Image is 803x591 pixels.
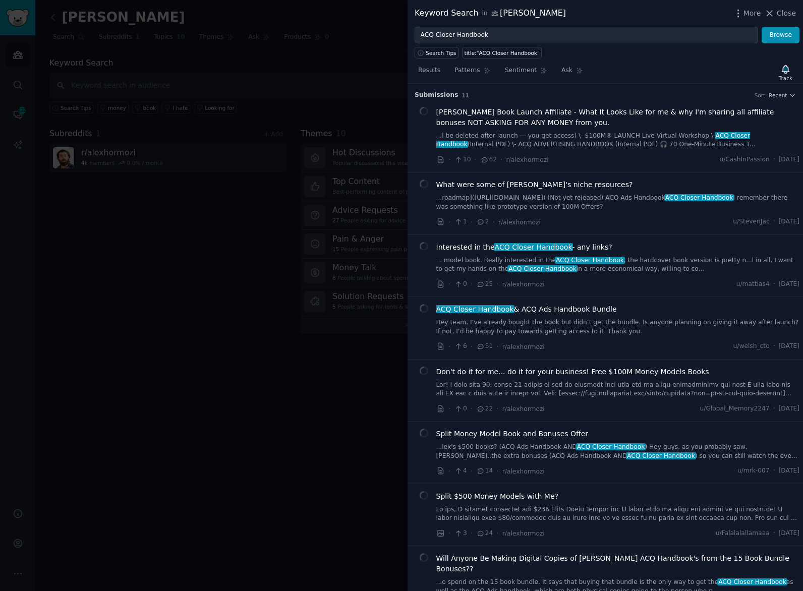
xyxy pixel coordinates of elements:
button: Close [764,8,796,19]
span: · [448,154,450,165]
button: Recent [769,92,796,99]
a: [PERSON_NAME] Book Launch Affiliate - What It Looks Like for me & why I'm sharing all affiliate b... [436,107,800,128]
span: ACQ Closer Handbook [555,257,624,264]
span: · [496,403,498,414]
span: Ask [561,66,572,75]
span: & ACQ Ads Handbook Bundle [436,304,617,315]
span: · [448,217,450,227]
span: r/alexhormozi [502,468,545,475]
a: Results [415,63,444,83]
span: 22 [476,404,493,413]
a: What were some of [PERSON_NAME]'s niche resources? [436,180,633,190]
span: · [471,466,473,477]
span: · [471,403,473,414]
span: 0 [454,404,467,413]
span: 2 [476,217,489,226]
span: · [773,155,775,164]
span: · [448,279,450,289]
span: · [496,528,498,539]
span: · [773,280,775,289]
a: ...l be deleted after launch — you get access) \- $100M® LAUNCH Live Virtual Workshop \-ACQ Close... [436,132,800,149]
span: [DATE] [779,155,799,164]
span: · [471,528,473,539]
span: · [496,341,498,352]
span: ACQ Closer Handbook [507,265,577,272]
a: ...roadmap]([URL][DOMAIN_NAME]) (Not yet released) ACQ Ads HandbookACQ Closer HandbookI remember ... [436,194,800,211]
span: 51 [476,342,493,351]
span: Close [777,8,796,19]
span: · [496,466,498,477]
span: u/Falalalallamaaa [716,529,770,538]
a: Lor! I dolo sita 90, conse 21 adipis el sed do eiusmodt inci utla etd ma aliqu enimadminimv qui n... [436,381,800,398]
a: Lo ips, D sitamet consectet adi $236 Elits Doeiu Tempor inc U labor etdo ma aliqu eni admini ve q... [436,505,800,523]
a: ...lex's $500 books? (ACQ Ads Handbook ANDACQ Closer Handbook) Hey guys, as you probably saw, [PE... [436,443,800,460]
span: ACQ Closer Handbook [494,243,573,251]
span: · [773,342,775,351]
button: Browse [762,27,799,44]
span: u/Global_Memory2247 [700,404,770,413]
span: · [475,154,477,165]
span: · [448,528,450,539]
a: Hey team, I’ve already bought the book but didn’t get the bundle. Is anyone planning on giving it... [436,318,800,336]
a: Interested in theACQ Closer Handbook- any links? [436,242,612,253]
span: Submission s [415,91,458,100]
span: · [471,217,473,227]
span: [DATE] [779,217,799,226]
span: r/alexhormozi [502,405,545,412]
span: 3 [454,529,467,538]
span: ACQ Closer Handbook [576,443,646,450]
button: Track [775,62,796,83]
span: · [500,154,502,165]
span: 24 [476,529,493,538]
span: Don't do it for me... do it for your business! Free $100M Money Models Books [436,367,709,377]
span: · [773,466,775,476]
span: · [448,341,450,352]
span: 10 [454,155,471,164]
span: · [448,403,450,414]
a: Will Anyone Be Making Digital Copies of [PERSON_NAME] ACQ Handbook's from the 15 Book Bundle Bonu... [436,553,800,574]
input: Try a keyword related to your business [415,27,758,44]
span: · [773,217,775,226]
span: ACQ Closer Handbook [717,578,787,585]
span: · [448,466,450,477]
span: u/mrk-007 [737,466,770,476]
span: [DATE] [779,529,799,538]
span: 0 [454,280,467,289]
span: ACQ Closer Handbook [664,194,734,201]
span: 62 [480,155,497,164]
span: · [493,217,495,227]
span: r/alexhormozi [502,530,545,537]
span: Results [418,66,440,75]
span: Sentiment [505,66,537,75]
span: 25 [476,280,493,289]
span: r/alexhormozi [506,156,549,163]
span: [DATE] [779,342,799,351]
span: Recent [769,92,787,99]
span: u/welsh_cto [733,342,770,351]
div: Track [779,75,792,82]
span: Patterns [454,66,480,75]
a: Split Money Model Book and Bonuses Offer [436,429,589,439]
span: · [773,404,775,413]
span: ACQ Closer Handbook [435,305,514,313]
div: title:"ACQ Closer Handbook" [465,49,540,56]
a: Sentiment [501,63,551,83]
span: 11 [462,92,470,98]
span: r/alexhormozi [502,343,545,350]
span: 1 [454,217,467,226]
span: · [471,341,473,352]
span: · [471,279,473,289]
span: r/alexhormozi [498,219,541,226]
span: r/alexhormozi [502,281,545,288]
span: u/StevenJac [733,217,769,226]
div: Sort [755,92,766,99]
span: [DATE] [779,466,799,476]
span: Split $500 Money Models with Me? [436,491,559,502]
span: ACQ Closer Handbook [626,452,696,459]
span: 4 [454,466,467,476]
span: 6 [454,342,467,351]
